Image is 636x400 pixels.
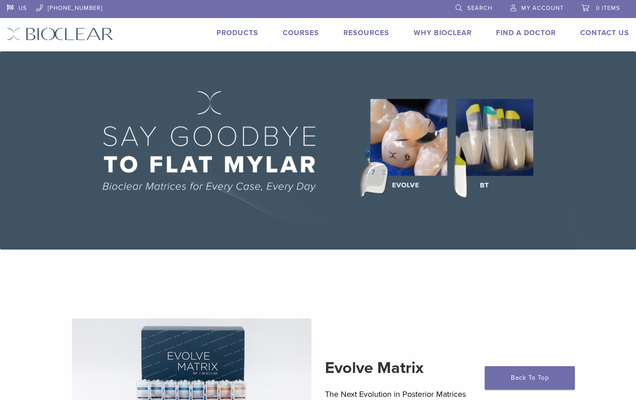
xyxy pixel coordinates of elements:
a: Resources [343,28,389,37]
a: Courses [283,28,319,37]
img: Bioclear [7,27,113,41]
span: Search [467,5,492,12]
a: Why Bioclear [414,28,472,37]
span: My Account [521,5,564,12]
a: Back To Top [485,366,575,390]
a: Contact Us [580,28,629,37]
a: Find A Doctor [496,28,556,37]
span: 0 items [596,5,620,12]
a: Products [217,28,258,37]
h2: Evolve Matrix [325,357,564,379]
